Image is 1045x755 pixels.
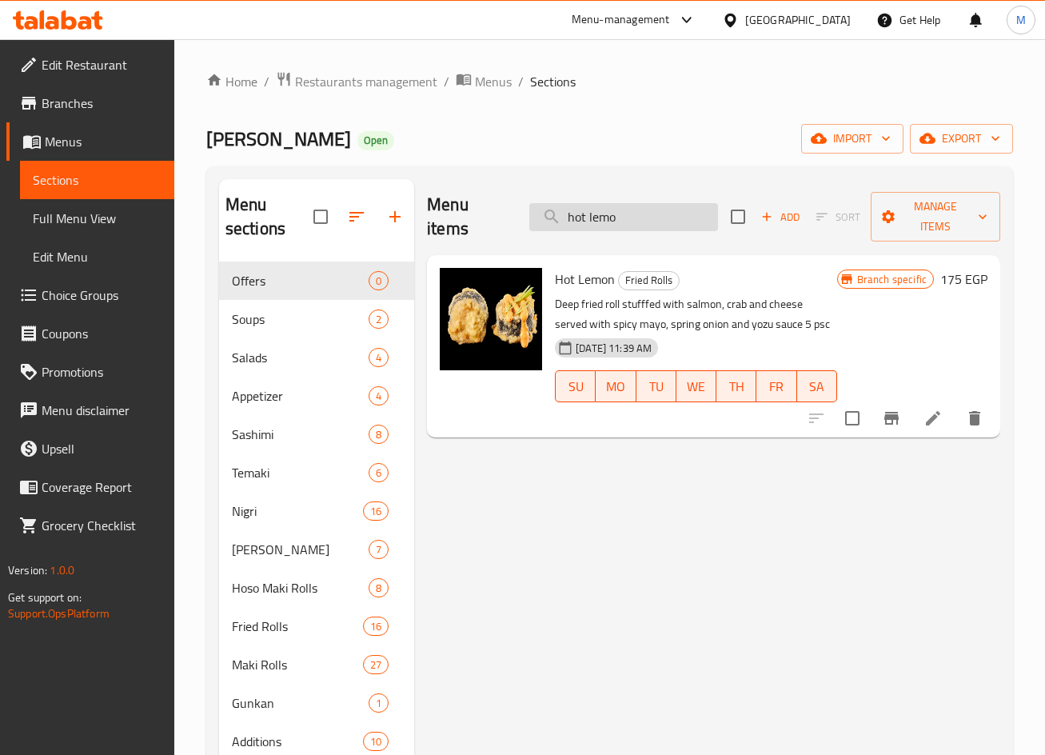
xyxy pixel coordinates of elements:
span: TU [643,375,670,398]
div: Oshi Sushi [232,540,369,559]
a: Edit Restaurant [6,46,174,84]
span: 8 [369,427,388,442]
span: Temaki [232,463,369,482]
span: Choice Groups [42,286,162,305]
a: Upsell [6,429,174,468]
span: 8 [369,581,388,596]
span: Menu disclaimer [42,401,162,420]
div: items [369,386,389,405]
div: Nigri16 [219,492,414,530]
span: 0 [369,274,388,289]
span: Full Menu View [33,209,162,228]
div: Open [357,131,394,150]
span: Fried Rolls [232,617,363,636]
span: Fried Rolls [619,271,679,290]
div: Fried Rolls [618,271,680,290]
span: Select to update [836,401,869,435]
button: FR [756,370,796,402]
span: WE [683,375,710,398]
span: Branches [42,94,162,113]
div: Menu-management [572,10,670,30]
div: Appetizer4 [219,377,414,415]
span: Menus [45,132,162,151]
span: 16 [364,504,388,519]
span: import [814,129,891,149]
div: Hoso Maki Rolls8 [219,569,414,607]
span: Maki Rolls [232,655,363,674]
span: Gunkan [232,693,369,713]
a: Home [206,72,257,91]
span: [PERSON_NAME] [232,540,369,559]
li: / [518,72,524,91]
li: / [264,72,269,91]
span: 7 [369,542,388,557]
span: Coverage Report [42,477,162,497]
button: WE [676,370,716,402]
div: Maki Rolls27 [219,645,414,684]
a: Promotions [6,353,174,391]
a: Edit Menu [20,238,174,276]
button: Branch-specific-item [872,399,911,437]
span: Version: [8,560,47,581]
span: 27 [364,657,388,673]
span: 1.0.0 [50,560,74,581]
a: Edit menu item [923,409,943,428]
div: items [363,501,389,521]
button: import [801,124,903,154]
span: Sections [530,72,576,91]
div: items [363,655,389,674]
img: Hot Lemon [440,268,542,370]
span: 6 [369,465,388,481]
p: Deep fried roll stufffed with salmon, crab and cheese served with spicy mayo, spring onion and yo... [555,294,837,334]
div: items [363,617,389,636]
span: [DATE] 11:39 AM [569,341,658,356]
span: M [1016,11,1026,29]
a: Full Menu View [20,199,174,238]
button: Add section [376,198,414,236]
a: Sections [20,161,174,199]
span: Salads [232,348,369,367]
span: 2 [369,312,388,327]
span: Sort sections [337,198,376,236]
div: [GEOGRAPHIC_DATA] [745,11,851,29]
span: Soups [232,310,369,329]
button: TU [636,370,676,402]
span: Select all sections [304,200,337,234]
a: Restaurants management [276,71,437,92]
span: Upsell [42,439,162,458]
span: Sashimi [232,425,369,444]
span: Sections [33,170,162,190]
span: Nigri [232,501,363,521]
div: Offers [232,271,369,290]
h2: Menu items [427,193,510,241]
span: Open [357,134,394,147]
nav: breadcrumb [206,71,1013,92]
div: Soups2 [219,300,414,338]
button: MO [596,370,636,402]
a: Menus [6,122,174,161]
span: Edit Menu [33,247,162,266]
a: Menus [456,71,512,92]
a: Branches [6,84,174,122]
span: SA [804,375,831,398]
span: Promotions [42,362,162,381]
span: Appetizer [232,386,369,405]
div: Fried Rolls16 [219,607,414,645]
span: Grocery Checklist [42,516,162,535]
span: Hoso Maki Rolls [232,578,369,597]
div: Gunkan1 [219,684,414,722]
div: Sashimi8 [219,415,414,453]
span: FR [763,375,790,398]
span: export [923,129,1000,149]
span: Get support on: [8,587,82,608]
a: Choice Groups [6,276,174,314]
button: TH [716,370,756,402]
span: 1 [369,696,388,711]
